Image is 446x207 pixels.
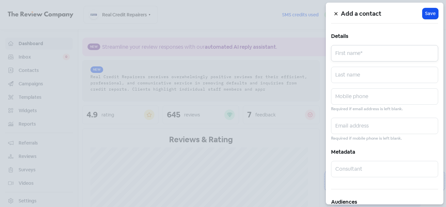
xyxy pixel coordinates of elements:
[331,45,438,61] input: First name
[331,197,438,207] h5: Audiences
[331,106,403,112] small: Required if email address is left blank.
[425,10,436,17] span: Save
[331,147,438,157] h5: Metadata
[331,135,402,142] small: Required if mobile phone is left blank.
[341,9,422,19] h5: Add a contact
[331,118,438,134] input: Email address
[331,31,438,41] h5: Details
[331,67,438,83] input: Last name
[331,88,438,105] input: Mobile phone
[422,8,438,19] button: Save
[331,161,438,177] input: Consultant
